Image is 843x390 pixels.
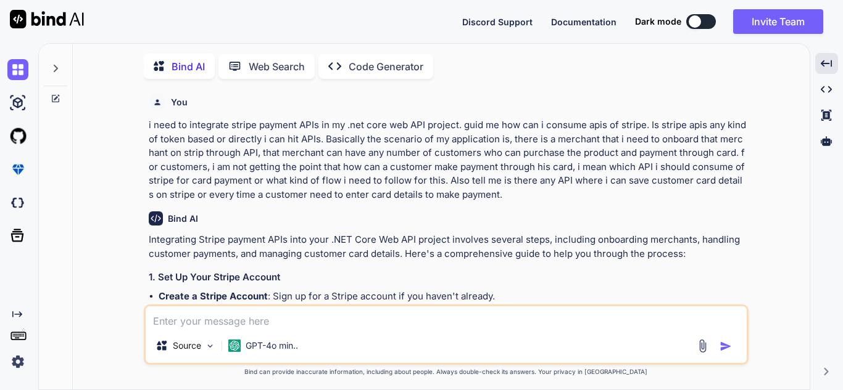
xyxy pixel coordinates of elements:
img: chat [7,59,28,80]
p: Bind can provide inaccurate information, including about people. Always double-check its answers.... [144,367,749,376]
img: settings [7,351,28,372]
img: Pick Models [205,341,215,351]
button: Invite Team [733,9,823,34]
p: Web Search [249,59,305,74]
h3: 1. Set Up Your Stripe Account [149,270,746,285]
p: i need to integrate stripe payment APIs in my .net core web API project. guid me how can i consum... [149,118,746,201]
button: Discord Support [462,15,533,28]
p: GPT-4o min.. [246,339,298,352]
h6: Bind AI [168,213,198,225]
li: : In your Stripe dashboard, navigate to the Developers section to find your API keys (Publishable... [159,303,746,317]
img: icon [720,340,732,352]
button: Documentation [551,15,617,28]
img: Bind AI [10,10,84,28]
strong: Get API Keys [159,304,217,315]
img: GPT-4o mini [228,339,241,352]
span: Dark mode [635,15,681,28]
h6: You [171,96,188,108]
img: githubLight [7,126,28,147]
p: Bind AI [172,59,205,74]
img: darkCloudIdeIcon [7,192,28,213]
p: Integrating Stripe payment APIs into your .NET Core Web API project involves several steps, inclu... [149,233,746,261]
img: ai-studio [7,92,28,113]
img: attachment [696,339,710,353]
p: Source [173,339,201,352]
p: Code Generator [349,59,423,74]
li: : Sign up for a Stripe account if you haven't already. [159,290,746,304]
span: Documentation [551,17,617,27]
span: Discord Support [462,17,533,27]
strong: Create a Stripe Account [159,290,268,302]
img: premium [7,159,28,180]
